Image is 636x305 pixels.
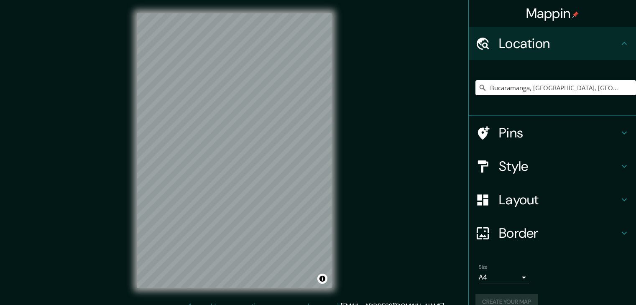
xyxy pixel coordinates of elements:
[499,225,619,241] h4: Border
[499,125,619,141] h4: Pins
[469,150,636,183] div: Style
[572,11,579,18] img: pin-icon.png
[562,272,627,296] iframe: Help widget launcher
[479,271,529,284] div: A4
[526,5,579,22] h4: Mappin
[469,27,636,60] div: Location
[469,183,636,216] div: Layout
[469,116,636,150] div: Pins
[137,13,332,288] canvas: Map
[499,35,619,52] h4: Location
[499,191,619,208] h4: Layout
[317,274,327,284] button: Toggle attribution
[469,216,636,250] div: Border
[499,158,619,175] h4: Style
[479,264,488,271] label: Size
[475,80,636,95] input: Pick your city or area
